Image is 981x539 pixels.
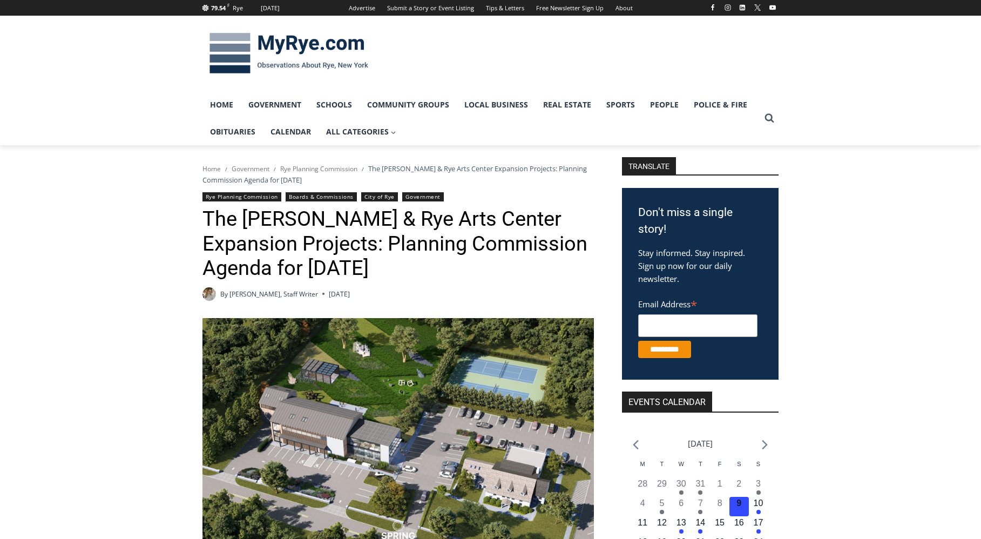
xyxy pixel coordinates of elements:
[202,192,281,201] a: Rye Planning Commission
[756,461,760,467] span: S
[679,498,684,508] time: 6
[227,2,229,8] span: F
[729,497,749,516] button: 9
[699,461,702,467] span: T
[286,192,357,201] a: Boards & Commissions
[766,1,779,14] a: YouTube
[691,497,711,516] button: 7 Has events
[756,529,761,534] em: Has events
[309,91,360,118] a: Schools
[710,497,729,516] button: 8
[698,510,702,514] em: Has events
[211,4,226,12] span: 79.54
[754,518,763,527] time: 17
[360,91,457,118] a: Community Groups
[638,479,647,488] time: 28
[749,460,768,477] div: Sunday
[715,518,725,527] time: 15
[280,164,357,173] a: Rye Planning Commission
[633,440,639,450] a: Previous month
[660,510,664,514] em: Has events
[638,293,757,313] label: Email Address
[652,460,672,477] div: Tuesday
[756,510,761,514] em: Has events
[679,490,684,495] em: Has events
[736,498,741,508] time: 9
[633,477,652,497] button: 28
[457,91,536,118] a: Local Business
[229,289,318,299] a: [PERSON_NAME], Staff Writer
[686,91,755,118] a: Police & Fire
[657,479,667,488] time: 29
[329,289,350,299] time: [DATE]
[749,477,768,497] button: 3 Has events
[633,460,652,477] div: Monday
[736,479,741,488] time: 2
[640,498,645,508] time: 4
[698,490,702,495] em: Has events
[729,460,749,477] div: Saturday
[672,497,691,516] button: 6
[202,91,241,118] a: Home
[672,477,691,497] button: 30 Has events
[718,461,722,467] span: F
[698,529,702,534] em: Has events
[672,516,691,536] button: 13 Has events
[202,164,221,173] a: Home
[676,479,686,488] time: 30
[202,287,216,301] img: (PHOTO: MyRye.com Summer 2023 intern Beatrice Larzul.)
[241,91,309,118] a: Government
[362,165,364,173] span: /
[695,479,705,488] time: 31
[762,440,768,450] a: Next month
[202,164,587,184] span: The [PERSON_NAME] & Rye Arts Center Expansion Projects: Planning Commission Agenda for [DATE]
[729,477,749,497] button: 2
[718,479,722,488] time: 1
[263,118,319,145] a: Calendar
[233,3,243,13] div: Rye
[695,518,705,527] time: 14
[232,164,269,173] span: Government
[706,1,719,14] a: Facebook
[319,118,404,145] a: All Categories
[633,497,652,516] button: 4
[749,516,768,536] button: 17 Has events
[657,518,667,527] time: 12
[652,497,672,516] button: 5 Has events
[710,516,729,536] button: 15
[361,192,398,201] a: City of Rye
[638,518,647,527] time: 11
[225,165,227,173] span: /
[633,516,652,536] button: 11
[756,479,761,488] time: 3
[202,25,375,82] img: MyRye.com
[691,516,711,536] button: 14 Has events
[220,289,228,299] span: By
[642,91,686,118] a: People
[676,518,686,527] time: 13
[760,109,779,128] button: View Search Form
[672,460,691,477] div: Wednesday
[754,498,763,508] time: 10
[202,287,216,301] a: Author image
[659,498,664,508] time: 5
[688,436,713,451] li: [DATE]
[536,91,599,118] a: Real Estate
[402,192,443,201] a: Government
[660,461,664,467] span: T
[698,498,703,508] time: 7
[202,118,263,145] a: Obituaries
[638,246,762,285] p: Stay informed. Stay inspired. Sign up now for our daily newsletter.
[734,518,744,527] time: 16
[721,1,734,14] a: Instagram
[737,461,741,467] span: S
[751,1,764,14] a: X
[622,157,676,174] strong: TRANSLATE
[710,460,729,477] div: Friday
[756,490,761,495] em: Has events
[202,91,760,146] nav: Primary Navigation
[622,392,712,412] h2: Events Calendar
[678,461,684,467] span: W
